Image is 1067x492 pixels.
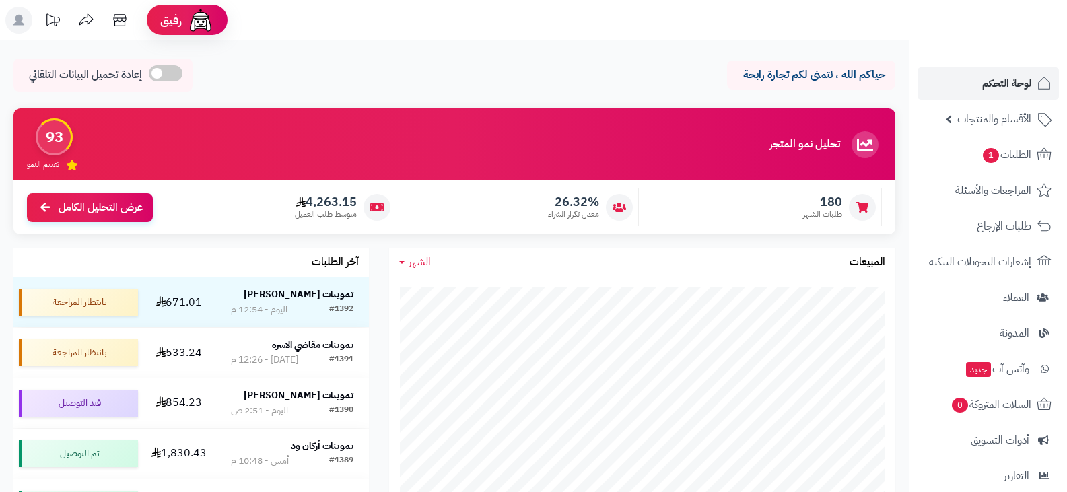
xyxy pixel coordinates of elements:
div: أمس - 10:48 م [231,454,289,468]
div: بانتظار المراجعة [19,339,138,366]
span: رفيق [160,12,182,28]
strong: تموينات [PERSON_NAME] [244,287,353,302]
a: تحديثات المنصة [36,7,69,37]
span: متوسط طلب العميل [295,209,357,220]
span: عرض التحليل الكامل [59,200,143,215]
span: 1 [983,148,999,163]
a: طلبات الإرجاع [918,210,1059,242]
span: تقييم النمو [27,159,59,170]
span: 180 [803,195,842,209]
span: طلبات الشهر [803,209,842,220]
div: قيد التوصيل [19,390,138,417]
span: إعادة تحميل البيانات التلقائي [29,67,142,83]
img: logo-2.png [975,38,1054,66]
span: 26.32% [548,195,599,209]
a: وآتس آبجديد [918,353,1059,385]
span: المراجعات والأسئلة [955,181,1031,200]
div: اليوم - 12:54 م [231,303,287,316]
h3: آخر الطلبات [312,256,359,269]
td: 533.24 [143,328,215,378]
strong: تموينات مقاضي الاسرة [272,338,353,352]
strong: تموينات أركان ود [291,439,353,453]
a: أدوات التسويق [918,424,1059,456]
span: 0 [952,398,968,413]
img: ai-face.png [187,7,214,34]
td: 854.23 [143,378,215,428]
span: العملاء [1003,288,1029,307]
div: [DATE] - 12:26 م [231,353,298,367]
div: #1392 [329,303,353,316]
a: الشهر [399,254,431,270]
span: 4,263.15 [295,195,357,209]
a: السلات المتروكة0 [918,388,1059,421]
a: الطلبات1 [918,139,1059,171]
a: إشعارات التحويلات البنكية [918,246,1059,278]
td: 671.01 [143,277,215,327]
td: 1,830.43 [143,429,215,479]
div: تم التوصيل [19,440,138,467]
span: السلات المتروكة [951,395,1031,414]
span: طلبات الإرجاع [977,217,1031,236]
div: اليوم - 2:51 ص [231,404,288,417]
span: وآتس آب [965,359,1029,378]
span: جديد [966,362,991,377]
span: أدوات التسويق [971,431,1029,450]
a: التقارير [918,460,1059,492]
a: عرض التحليل الكامل [27,193,153,222]
a: المراجعات والأسئلة [918,174,1059,207]
strong: تموينات [PERSON_NAME] [244,388,353,402]
span: إشعارات التحويلات البنكية [929,252,1031,271]
span: الطلبات [982,145,1031,164]
div: #1391 [329,353,353,367]
a: العملاء [918,281,1059,314]
a: لوحة التحكم [918,67,1059,100]
h3: تحليل نمو المتجر [769,139,840,151]
span: الشهر [409,254,431,270]
span: التقارير [1004,466,1029,485]
p: حياكم الله ، نتمنى لكم تجارة رابحة [737,67,885,83]
a: المدونة [918,317,1059,349]
div: بانتظار المراجعة [19,289,138,316]
span: لوحة التحكم [982,74,1031,93]
div: #1389 [329,454,353,468]
h3: المبيعات [850,256,885,269]
span: الأقسام والمنتجات [957,110,1031,129]
span: المدونة [1000,324,1029,343]
span: معدل تكرار الشراء [548,209,599,220]
div: #1390 [329,404,353,417]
